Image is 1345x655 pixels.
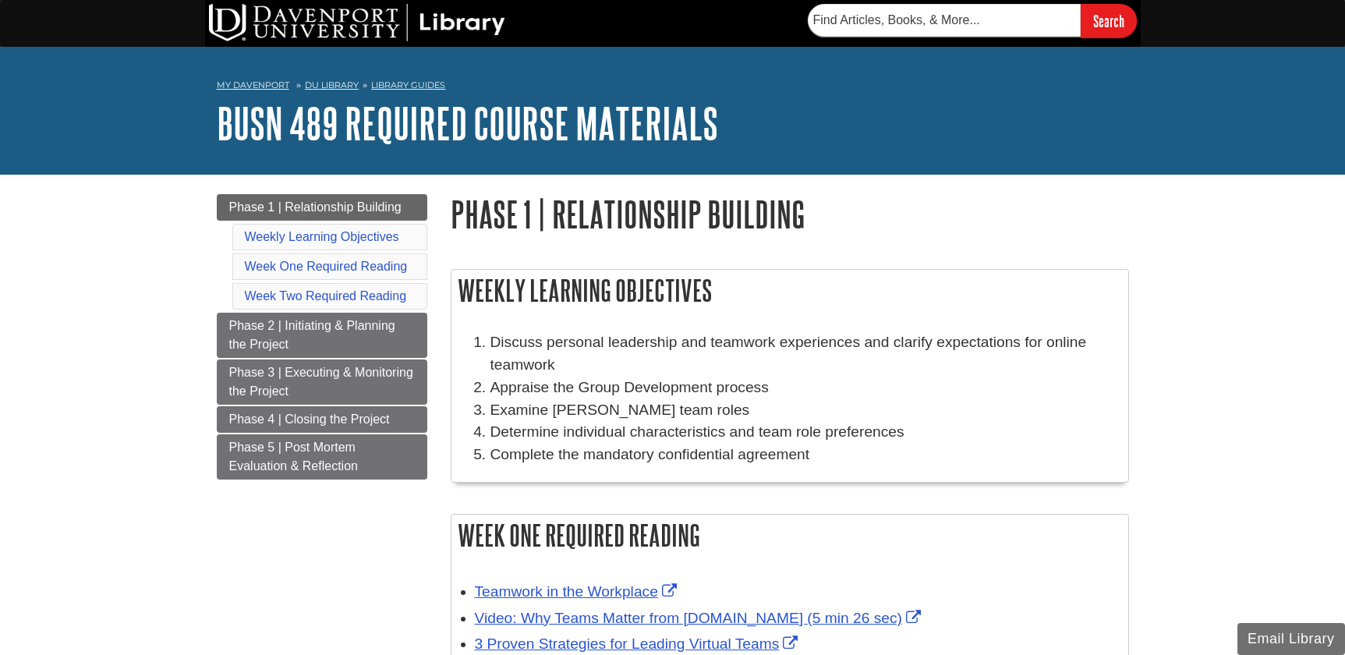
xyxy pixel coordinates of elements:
[217,434,427,480] a: Phase 5 | Post Mortem Evaluation & Reflection
[808,4,1137,37] form: Searches DU Library's articles, books, and more
[217,313,427,358] a: Phase 2 | Initiating & Planning the Project
[245,260,408,273] a: Week One Required Reading
[475,636,802,652] a: Link opens in new window
[490,444,1120,466] p: Complete the mandatory confidential agreement
[217,194,427,221] a: Phase 1 | Relationship Building
[1237,623,1345,655] button: Email Library
[217,75,1129,100] nav: breadcrumb
[245,289,407,303] a: Week Two Required Reading
[217,194,427,480] div: Guide Page Menu
[475,583,681,600] a: Link opens in new window
[305,80,359,90] a: DU Library
[490,331,1120,377] li: Discuss personal leadership and teamwork experiences and clarify expectations for online teamwork
[229,441,358,473] span: Phase 5 | Post Mortem Evaluation & Reflection
[217,406,427,433] a: Phase 4 | Closing the Project
[229,319,395,351] span: Phase 2 | Initiating & Planning the Project
[490,399,1120,422] li: Examine [PERSON_NAME] team roles
[229,200,402,214] span: Phase 1 | Relationship Building
[217,99,718,147] a: BUSN 489 Required Course Materials
[490,377,1120,399] li: Appraise the Group Development process
[1081,4,1137,37] input: Search
[217,359,427,405] a: Phase 3 | Executing & Monitoring the Project
[371,80,445,90] a: Library Guides
[217,79,289,92] a: My Davenport
[490,421,1120,444] li: Determine individual characteristics and team role preferences
[229,412,390,426] span: Phase 4 | Closing the Project
[451,270,1128,311] h2: Weekly Learning Objectives
[229,366,413,398] span: Phase 3 | Executing & Monitoring the Project
[245,230,399,243] a: Weekly Learning Objectives
[475,610,925,626] a: Link opens in new window
[451,515,1128,556] h2: Week One Required Reading
[451,194,1129,234] h1: Phase 1 | Relationship Building
[209,4,505,41] img: DU Library
[808,4,1081,37] input: Find Articles, Books, & More...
